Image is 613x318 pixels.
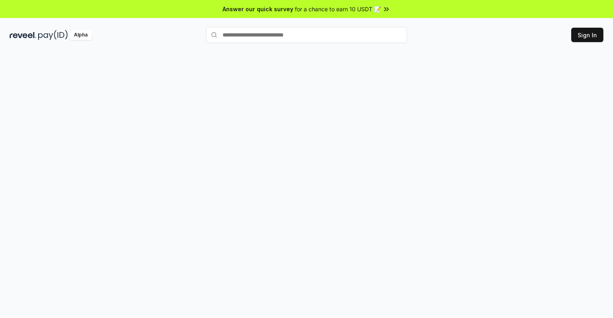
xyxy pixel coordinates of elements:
[10,30,37,40] img: reveel_dark
[571,28,603,42] button: Sign In
[223,5,293,13] span: Answer our quick survey
[69,30,92,40] div: Alpha
[295,5,381,13] span: for a chance to earn 10 USDT 📝
[38,30,68,40] img: pay_id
